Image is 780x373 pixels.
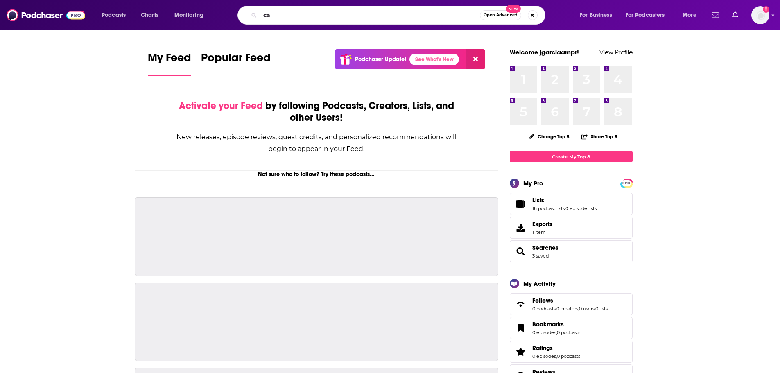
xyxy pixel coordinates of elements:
[513,346,529,357] a: Ratings
[677,9,707,22] button: open menu
[532,220,552,228] span: Exports
[532,321,580,328] a: Bookmarks
[179,99,263,112] span: Activate your Feed
[620,9,677,22] button: open menu
[510,151,633,162] a: Create My Top 8
[532,321,564,328] span: Bookmarks
[484,13,518,17] span: Open Advanced
[524,131,575,142] button: Change Top 8
[532,330,556,335] a: 0 episodes
[532,297,553,304] span: Follows
[513,322,529,334] a: Bookmarks
[176,100,457,124] div: by following Podcasts, Creators, Lists, and other Users!
[579,306,595,312] a: 0 users
[574,9,622,22] button: open menu
[409,54,459,65] a: See What's New
[532,229,552,235] span: 1 item
[510,193,633,215] span: Lists
[557,330,580,335] a: 0 podcasts
[169,9,214,22] button: open menu
[174,9,203,21] span: Monitoring
[532,344,580,352] a: Ratings
[510,317,633,339] span: Bookmarks
[136,9,163,22] a: Charts
[532,206,565,211] a: 16 podcast lists
[176,131,457,155] div: New releases, episode reviews, guest credits, and personalized recommendations will begin to appe...
[532,197,597,204] a: Lists
[751,6,769,24] img: User Profile
[532,244,558,251] a: Searches
[201,51,271,76] a: Popular Feed
[532,353,556,359] a: 0 episodes
[565,206,565,211] span: ,
[148,51,191,70] span: My Feed
[506,5,521,13] span: New
[532,344,553,352] span: Ratings
[480,10,521,20] button: Open AdvancedNew
[565,206,597,211] a: 0 episode lists
[751,6,769,24] button: Show profile menu
[751,6,769,24] span: Logged in as jgarciaampr
[513,198,529,210] a: Lists
[532,297,608,304] a: Follows
[581,129,618,145] button: Share Top 8
[513,246,529,257] a: Searches
[595,306,608,312] a: 0 lists
[532,253,549,259] a: 3 saved
[556,306,556,312] span: ,
[580,9,612,21] span: For Business
[510,217,633,239] a: Exports
[245,6,553,25] div: Search podcasts, credits, & more...
[556,330,557,335] span: ,
[510,240,633,262] span: Searches
[510,341,633,363] span: Ratings
[578,306,579,312] span: ,
[556,353,557,359] span: ,
[523,280,556,287] div: My Activity
[355,56,406,63] p: Podchaser Update!
[626,9,665,21] span: For Podcasters
[510,48,579,56] a: Welcome jgarciaampr!
[141,9,158,21] span: Charts
[102,9,126,21] span: Podcasts
[729,8,742,22] a: Show notifications dropdown
[556,306,578,312] a: 0 creators
[532,197,544,204] span: Lists
[683,9,696,21] span: More
[135,171,499,178] div: Not sure who to follow? Try these podcasts...
[513,298,529,310] a: Follows
[708,8,722,22] a: Show notifications dropdown
[510,293,633,315] span: Follows
[96,9,136,22] button: open menu
[532,306,556,312] a: 0 podcasts
[599,48,633,56] a: View Profile
[622,180,631,186] a: PRO
[148,51,191,76] a: My Feed
[513,222,529,233] span: Exports
[7,7,85,23] img: Podchaser - Follow, Share and Rate Podcasts
[763,6,769,13] svg: Add a profile image
[260,9,480,22] input: Search podcasts, credits, & more...
[201,51,271,70] span: Popular Feed
[557,353,580,359] a: 0 podcasts
[523,179,543,187] div: My Pro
